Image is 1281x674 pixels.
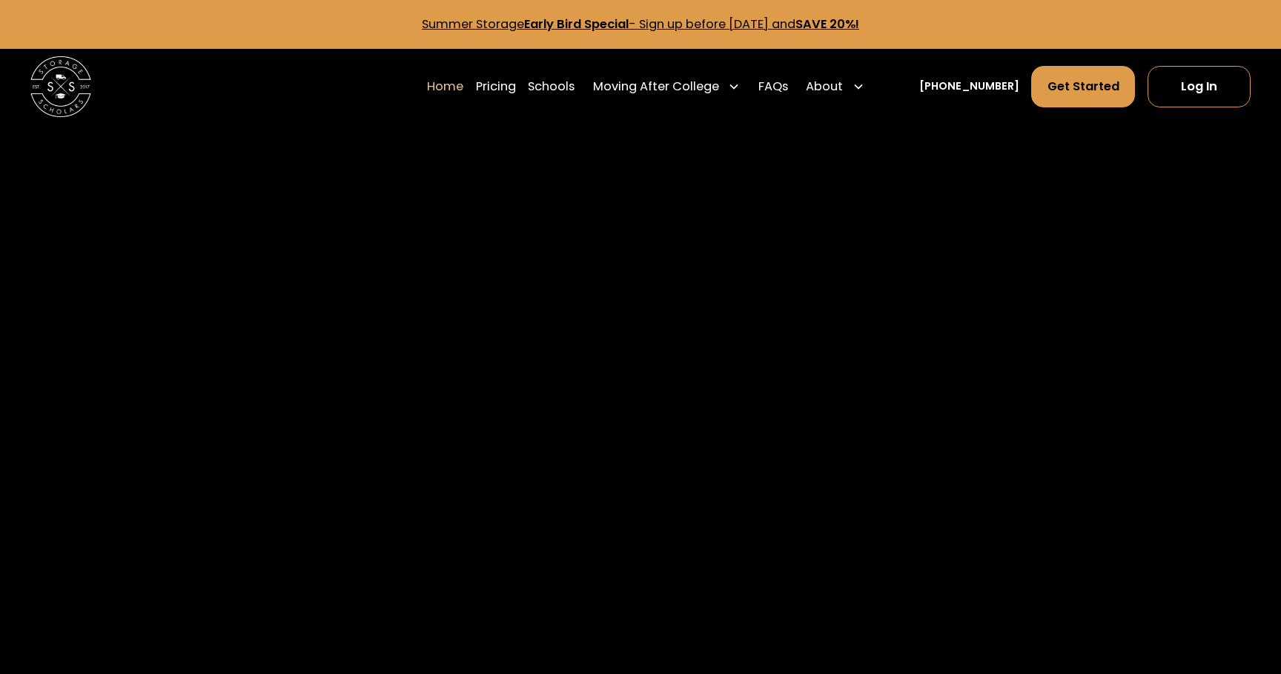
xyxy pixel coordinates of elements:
a: Schools [528,65,575,107]
div: Moving After College [593,78,719,96]
img: Storage Scholars main logo [30,56,91,117]
div: About [806,78,843,96]
strong: SAVE 20%! [795,16,859,33]
a: Log In [1148,66,1251,107]
a: FAQs [758,65,788,107]
a: Get Started [1031,66,1135,107]
strong: Early Bird Special [524,16,629,33]
a: Pricing [476,65,516,107]
a: Summer StorageEarly Bird Special- Sign up before [DATE] andSAVE 20%! [422,16,859,33]
a: [PHONE_NUMBER] [919,79,1019,95]
a: Home [427,65,463,107]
